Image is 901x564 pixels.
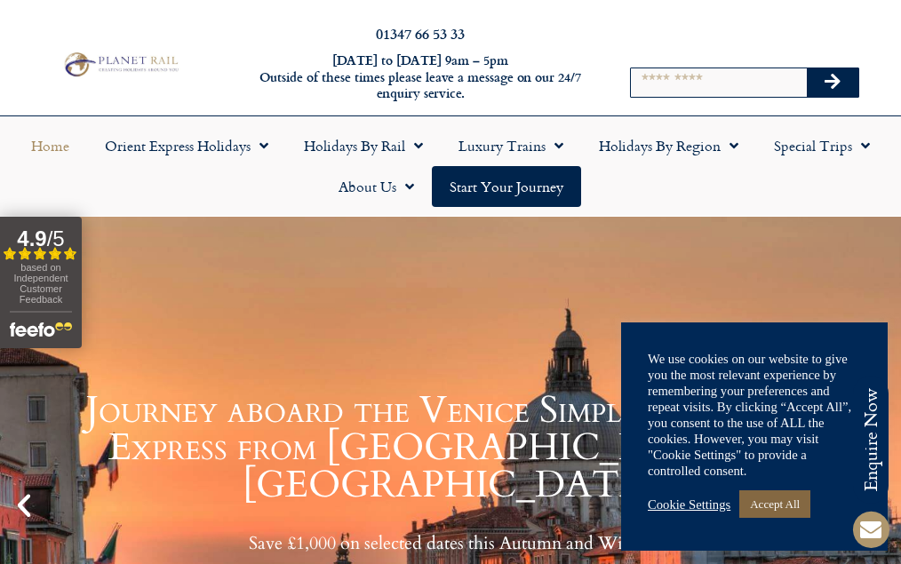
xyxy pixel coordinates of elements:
a: About Us [321,166,432,207]
p: Save £1,000 on selected dates this Autumn and Winter [44,532,857,554]
a: Home [13,125,87,166]
h6: [DATE] to [DATE] 9am – 5pm Outside of these times please leave a message on our 24/7 enquiry serv... [244,52,596,102]
nav: Menu [9,125,892,207]
a: Special Trips [756,125,888,166]
div: Previous slide [9,490,39,520]
a: Cookie Settings [648,496,730,512]
a: Orient Express Holidays [87,125,286,166]
button: Search [807,68,858,97]
a: Luxury Trains [441,125,581,166]
a: Holidays by Region [581,125,756,166]
a: Start your Journey [432,166,581,207]
div: We use cookies on our website to give you the most relevant experience by remembering your prefer... [648,351,861,479]
a: 01347 66 53 33 [376,23,465,44]
a: Accept All [739,490,810,518]
h1: Journey aboard the Venice Simplon-Orient-Express from [GEOGRAPHIC_DATA] to [GEOGRAPHIC_DATA] [44,392,857,504]
img: Planet Rail Train Holidays Logo [60,50,181,80]
a: Holidays by Rail [286,125,441,166]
